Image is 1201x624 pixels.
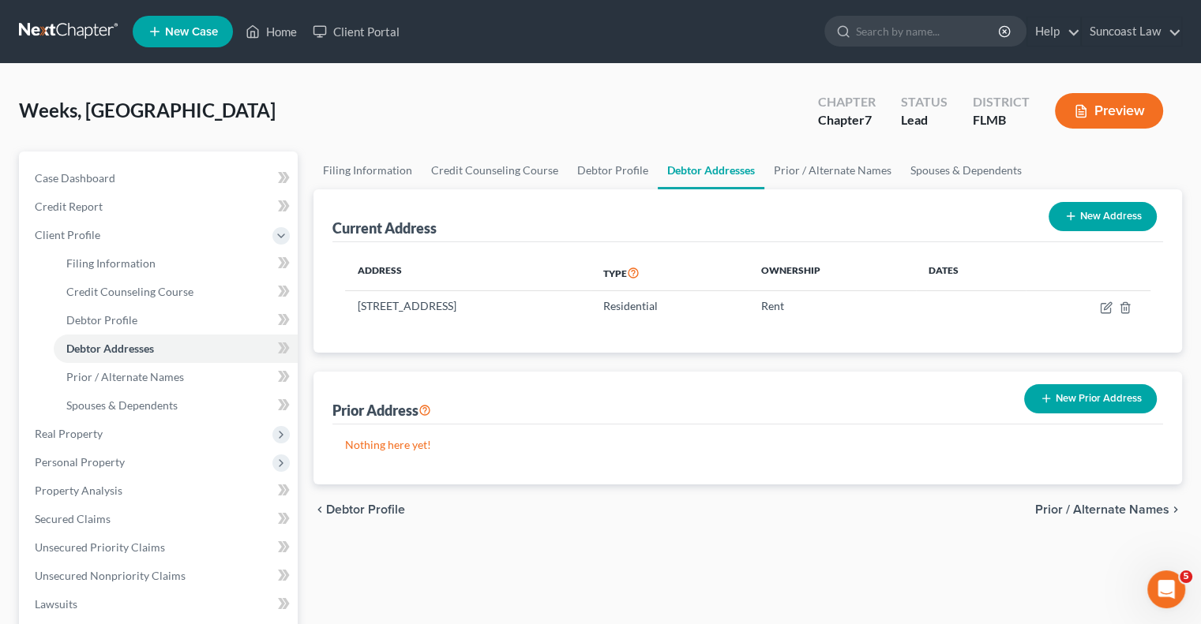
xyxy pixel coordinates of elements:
[1027,17,1080,46] a: Help
[238,17,305,46] a: Home
[1035,503,1182,516] button: Prior / Alternate Names chevron_right
[332,401,431,420] div: Prior Address
[1049,202,1157,231] button: New Address
[54,249,298,278] a: Filing Information
[1169,503,1182,516] i: chevron_right
[916,255,1026,291] th: Dates
[749,255,916,291] th: Ownership
[35,427,103,440] span: Real Property
[66,285,193,298] span: Credit Counseling Course
[1180,570,1192,583] span: 5
[764,151,901,189] a: Prior / Alternate Names
[973,111,1030,129] div: FLMB
[591,255,749,291] th: Type
[313,151,422,189] a: Filing Information
[1024,384,1157,413] button: New Prior Address
[901,151,1031,189] a: Spouses & Dependents
[54,391,298,420] a: Spouses & Dependents
[1147,570,1185,608] iframe: Intercom live chat
[54,363,298,391] a: Prior / Alternate Names
[35,171,115,185] span: Case Dashboard
[1035,503,1169,516] span: Prior / Alternate Names
[568,151,658,189] a: Debtor Profile
[345,437,1150,453] p: Nothing here yet!
[591,291,749,321] td: Residential
[22,505,298,533] a: Secured Claims
[35,200,103,213] span: Credit Report
[326,503,405,516] span: Debtor Profile
[332,219,437,237] div: Current Address
[22,590,298,618] a: Lawsuits
[165,26,218,38] span: New Case
[66,313,137,327] span: Debtor Profile
[22,476,298,505] a: Property Analysis
[345,291,591,321] td: [STREET_ADDRESS]
[1055,93,1163,129] button: Preview
[865,112,872,127] span: 7
[35,455,125,469] span: Personal Property
[22,562,298,590] a: Unsecured Nonpriority Claims
[35,597,77,611] span: Lawsuits
[422,151,568,189] a: Credit Counseling Course
[305,17,407,46] a: Client Portal
[901,93,948,111] div: Status
[35,512,111,525] span: Secured Claims
[658,151,764,189] a: Debtor Addresses
[1082,17,1181,46] a: Suncoast Law
[66,342,154,355] span: Debtor Addresses
[973,93,1030,111] div: District
[818,111,876,129] div: Chapter
[54,278,298,306] a: Credit Counseling Course
[54,334,298,363] a: Debtor Addresses
[35,569,186,582] span: Unsecured Nonpriority Claims
[35,228,100,241] span: Client Profile
[19,99,276,121] span: Weeks, [GEOGRAPHIC_DATA]
[313,503,326,516] i: chevron_left
[66,256,156,270] span: Filing Information
[818,93,876,111] div: Chapter
[749,291,916,321] td: Rent
[66,370,184,383] span: Prior / Alternate Names
[35,540,165,554] span: Unsecured Priority Claims
[35,484,122,497] span: Property Analysis
[22,192,298,221] a: Credit Report
[901,111,948,129] div: Lead
[345,255,591,291] th: Address
[22,533,298,562] a: Unsecured Priority Claims
[856,17,1000,46] input: Search by name...
[66,398,178,412] span: Spouses & Dependents
[313,503,405,516] button: chevron_left Debtor Profile
[54,306,298,334] a: Debtor Profile
[22,164,298,192] a: Case Dashboard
